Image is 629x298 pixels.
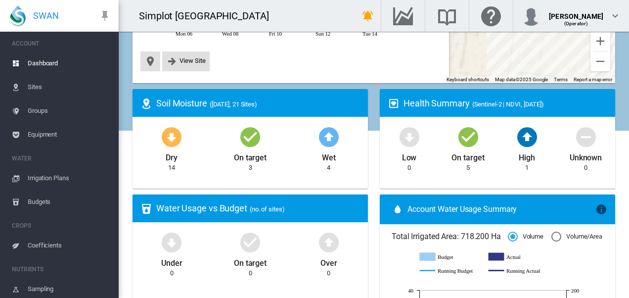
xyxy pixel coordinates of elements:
md-icon: Click here for help [479,10,503,22]
md-icon: icon-arrow-down-bold-circle [398,125,421,149]
tspan: 40 [408,288,414,294]
md-icon: icon-checkbox-marked-circle [456,125,480,149]
div: Unknown [570,149,602,163]
img: SWAN-Landscape-Logo-Colour-drop.png [10,5,26,26]
div: Under [161,254,182,269]
span: NUTRIENTS [12,261,111,277]
div: Dry [166,149,178,163]
md-icon: icon-minus-circle [574,125,598,149]
button: icon-map-marker [144,55,156,67]
a: Terms [554,77,568,82]
md-icon: icon-arrow-down-bold-circle [160,230,183,254]
button: icon-arrow-right-bold View Site [166,55,206,67]
tspan: Sun 12 [315,31,330,37]
md-icon: icon-arrow-up-bold-circle [317,230,341,254]
span: Total Irrigated Area: 718.200 Ha [392,231,508,242]
tspan: Wed 08 [222,31,239,37]
button: Keyboard shortcuts [447,76,489,83]
div: 0 [327,269,330,278]
div: Water Usage vs Budget [156,202,360,214]
div: 1 [525,163,529,172]
md-icon: Search the knowledge base [435,10,459,22]
span: CROPS [12,218,111,234]
md-icon: icon-checkbox-marked-circle [238,125,262,149]
tspan: Fri 10 [269,31,282,37]
md-icon: icon-pin [99,10,111,22]
div: Soil Moisture [156,97,360,109]
div: 0 [170,269,174,278]
md-icon: Go to the Data Hub [391,10,415,22]
div: 0 [584,163,587,172]
div: 0 [407,163,411,172]
span: Budgets [28,190,111,214]
md-radio-button: Volume [508,232,543,242]
md-radio-button: Volume/Area [551,232,602,242]
tspan: Mon 06 [176,31,193,37]
span: Equipment [28,123,111,147]
md-icon: icon-map-marker-radius [140,98,152,109]
md-icon: icon-bell-ring [362,10,374,22]
span: Irrigation Plans [28,166,111,190]
md-icon: icon-cup-water [140,203,152,215]
md-icon: icon-chevron-down [609,10,621,22]
span: Account Water Usage Summary [407,204,595,215]
md-icon: icon-heart-box-outline [388,98,400,109]
div: Simplot [GEOGRAPHIC_DATA] [139,9,278,23]
g: Running Actual [489,266,547,275]
div: On target [234,254,267,269]
span: (no. of sites) [250,205,285,213]
span: Coefficients [28,234,111,257]
md-icon: icon-arrow-up-bold-circle [317,125,341,149]
div: Low [402,149,417,163]
g: Running Budget [420,266,479,275]
div: On target [451,149,484,163]
tspan: Tue 14 [362,31,377,37]
div: 0 [249,269,252,278]
md-icon: icon-water [392,203,404,215]
span: Dashboard [28,51,111,75]
div: [PERSON_NAME] [549,7,603,17]
span: ACCOUNT [12,36,111,51]
div: 4 [327,163,330,172]
span: ([DATE], 21 Sites) [210,100,257,108]
span: (Operator) [564,21,588,26]
span: View Site [180,57,206,64]
md-icon: icon-information [595,203,607,215]
md-icon: icon-checkbox-marked-circle [238,230,262,254]
g: Budget [420,252,479,261]
md-icon: icon-arrow-up-bold-circle [515,125,539,149]
span: (Sentinel-2 | NDVI, [DATE]) [472,100,544,108]
tspan: 200 [571,288,580,294]
md-icon: icon-arrow-down-bold-circle [160,125,183,149]
span: Sites [28,75,111,99]
g: Actual [489,252,547,261]
div: 3 [249,163,252,172]
div: Over [320,254,337,269]
md-icon: icon-arrow-right-bold [166,55,178,67]
span: WATER [12,150,111,166]
div: On target [234,149,267,163]
button: Zoom out [590,51,610,71]
button: Zoom in [590,31,610,51]
span: SWAN [33,9,59,22]
div: Health Summary [404,97,607,109]
span: Map data ©2025 Google [495,77,548,82]
div: High [519,149,535,163]
span: Groups [28,99,111,123]
div: 14 [168,163,175,172]
img: profile.jpg [521,6,541,26]
button: icon-bell-ring [358,6,378,26]
a: Report a map error [574,77,612,82]
div: Wet [322,149,336,163]
div: 5 [466,163,470,172]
